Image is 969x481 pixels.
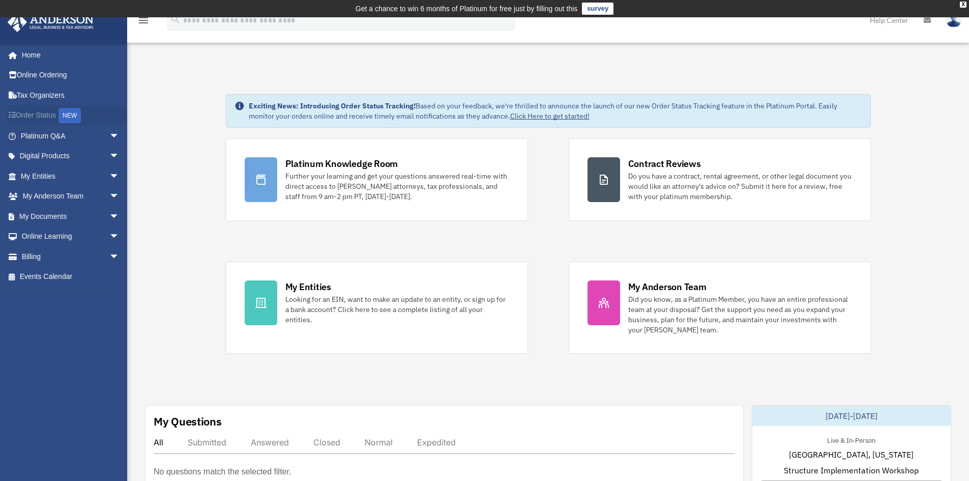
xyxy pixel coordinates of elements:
i: menu [137,14,150,26]
a: Digital Productsarrow_drop_down [7,146,135,166]
img: User Pic [946,13,961,27]
a: Home [7,45,130,65]
i: search [170,14,181,25]
span: [GEOGRAPHIC_DATA], [US_STATE] [789,448,914,461]
div: Normal [365,437,393,447]
div: Live & In-Person [819,434,884,445]
span: arrow_drop_down [109,246,130,267]
a: My Anderson Teamarrow_drop_down [7,186,135,207]
span: arrow_drop_down [109,227,130,247]
div: Get a chance to win 6 months of Platinum for free just by filling out this [356,3,578,15]
strong: Exciting News: Introducing Order Status Tracking! [249,101,416,110]
div: Expedited [417,437,456,447]
div: Do you have a contract, rental agreement, or other legal document you would like an attorney's ad... [628,171,852,202]
div: NEW [58,108,81,123]
a: Online Learningarrow_drop_down [7,227,135,247]
div: My Entities [285,280,331,293]
div: [DATE]-[DATE] [752,406,951,426]
div: Contract Reviews [628,157,701,170]
div: Looking for an EIN, want to make an update to an entity, or sign up for a bank account? Click her... [285,294,509,325]
img: Anderson Advisors Platinum Portal [5,12,97,32]
div: Submitted [188,437,226,447]
a: Platinum Q&Aarrow_drop_down [7,126,135,146]
div: close [960,2,966,8]
a: survey [582,3,613,15]
span: arrow_drop_down [109,126,130,147]
a: Events Calendar [7,267,135,287]
div: Did you know, as a Platinum Member, you have an entire professional team at your disposal? Get th... [628,294,852,335]
div: My Anderson Team [628,280,707,293]
a: Contract Reviews Do you have a contract, rental agreement, or other legal document you would like... [569,138,871,221]
div: Answered [251,437,289,447]
a: Billingarrow_drop_down [7,246,135,267]
div: Platinum Knowledge Room [285,157,398,170]
a: Platinum Knowledge Room Further your learning and get your questions answered real-time with dire... [226,138,528,221]
a: menu [137,18,150,26]
a: Click Here to get started! [510,111,590,121]
a: My Anderson Team Did you know, as a Platinum Member, you have an entire professional team at your... [569,262,871,354]
a: My Entities Looking for an EIN, want to make an update to an entity, or sign up for a bank accoun... [226,262,528,354]
div: Further your learning and get your questions answered real-time with direct access to [PERSON_NAM... [285,171,509,202]
span: arrow_drop_down [109,186,130,207]
div: All [154,437,163,447]
p: No questions match the selected filter. [154,465,291,479]
span: arrow_drop_down [109,166,130,187]
a: Order StatusNEW [7,105,135,126]
a: My Documentsarrow_drop_down [7,206,135,227]
span: arrow_drop_down [109,206,130,227]
div: Based on your feedback, we're thrilled to announce the launch of our new Order Status Tracking fe... [249,101,862,121]
a: Tax Organizers [7,85,135,105]
span: arrow_drop_down [109,146,130,167]
a: Online Ordering [7,65,135,86]
div: My Questions [154,414,222,429]
a: My Entitiesarrow_drop_down [7,166,135,186]
span: Structure Implementation Workshop [784,464,919,476]
div: Closed [313,437,340,447]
